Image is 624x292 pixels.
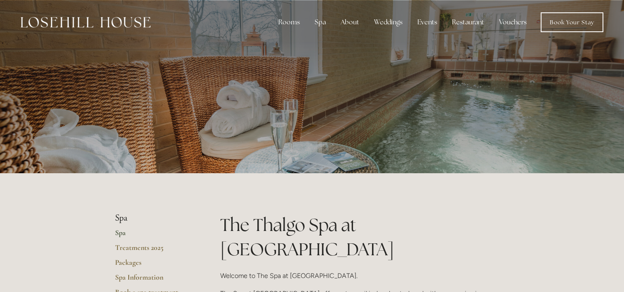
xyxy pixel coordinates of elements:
[445,14,491,31] div: Restaurant
[272,14,306,31] div: Rooms
[115,273,194,287] a: Spa Information
[308,14,332,31] div: Spa
[220,270,509,281] p: Welcome to The Spa at [GEOGRAPHIC_DATA].
[492,14,533,31] a: Vouchers
[21,17,151,28] img: Losehill House
[115,243,194,258] a: Treatments 2025
[411,14,444,31] div: Events
[115,213,194,224] li: Spa
[334,14,366,31] div: About
[367,14,409,31] div: Weddings
[115,228,194,243] a: Spa
[220,213,509,261] h1: The Thalgo Spa at [GEOGRAPHIC_DATA]
[541,12,603,32] a: Book Your Stay
[115,258,194,273] a: Packages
